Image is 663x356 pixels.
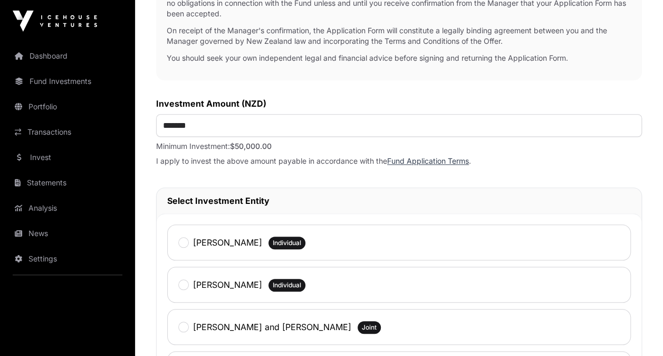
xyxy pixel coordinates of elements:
p: Minimum Investment: [156,141,642,152]
p: I apply to invest the above amount payable in accordance with the . [156,156,642,166]
label: [PERSON_NAME] [193,278,262,291]
a: Settings [8,247,127,270]
a: Dashboard [8,44,127,68]
h2: Select Investment Entity [167,194,631,207]
a: Statements [8,171,127,194]
span: Joint [362,323,377,332]
a: Portfolio [8,95,127,118]
label: [PERSON_NAME] and [PERSON_NAME] [193,321,351,333]
img: Icehouse Ventures Logo [13,11,97,32]
a: Transactions [8,120,127,144]
span: Individual [273,281,301,289]
a: Fund Application Terms [387,156,469,165]
p: You should seek your own independent legal and financial advice before signing and returning the ... [167,53,631,63]
a: Fund Investments [8,70,127,93]
span: Individual [273,239,301,247]
label: Investment Amount (NZD) [156,97,642,110]
label: [PERSON_NAME] [193,236,262,249]
a: Analysis [8,196,127,220]
p: On receipt of the Manager's confirmation, the Application Form will constitute a legally binding ... [167,25,631,46]
a: News [8,222,127,245]
a: Invest [8,146,127,169]
iframe: Chat Widget [610,305,663,356]
span: $50,000.00 [230,142,272,151]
